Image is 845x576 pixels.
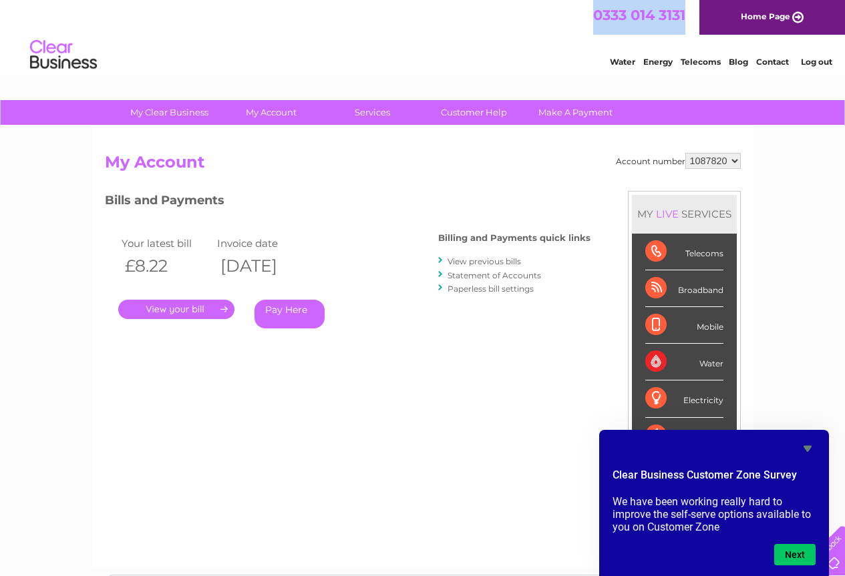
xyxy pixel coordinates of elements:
a: Energy [643,57,673,67]
a: Make A Payment [520,100,631,125]
a: View previous bills [448,256,521,266]
div: Account number [616,153,741,169]
div: Clear Business is a trading name of Verastar Limited (registered in [GEOGRAPHIC_DATA] No. 3667643... [108,7,739,65]
div: LIVE [653,208,681,220]
a: Services [317,100,428,125]
button: Hide survey [800,441,816,457]
div: Telecoms [645,234,723,270]
div: Broadband [645,270,723,307]
td: Invoice date [214,234,310,252]
h2: My Account [105,153,741,178]
div: Water [645,344,723,380]
img: logo.png [29,35,98,75]
a: My Account [216,100,326,125]
a: Blog [729,57,748,67]
td: Your latest bill [118,234,214,252]
a: Paperless bill settings [448,284,534,294]
div: Clear Business Customer Zone Survey [613,441,816,565]
a: Pay Here [255,300,325,328]
a: . [118,300,234,319]
th: [DATE] [214,252,310,280]
div: Gas [645,418,723,455]
div: Mobile [645,307,723,344]
a: Telecoms [681,57,721,67]
button: Next question [774,544,816,565]
a: Contact [756,57,789,67]
th: £8.22 [118,252,214,280]
a: Customer Help [419,100,529,125]
p: We have been working really hard to improve the self-serve options available to you on Customer Zone [613,495,816,533]
h2: Clear Business Customer Zone Survey [613,467,816,490]
a: 0333 014 3131 [593,7,685,23]
h3: Bills and Payments [105,191,590,214]
a: Statement of Accounts [448,270,541,280]
a: Water [610,57,635,67]
a: My Clear Business [114,100,224,125]
a: Log out [801,57,832,67]
div: Electricity [645,380,723,417]
h4: Billing and Payments quick links [438,233,590,243]
div: MY SERVICES [632,195,737,233]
